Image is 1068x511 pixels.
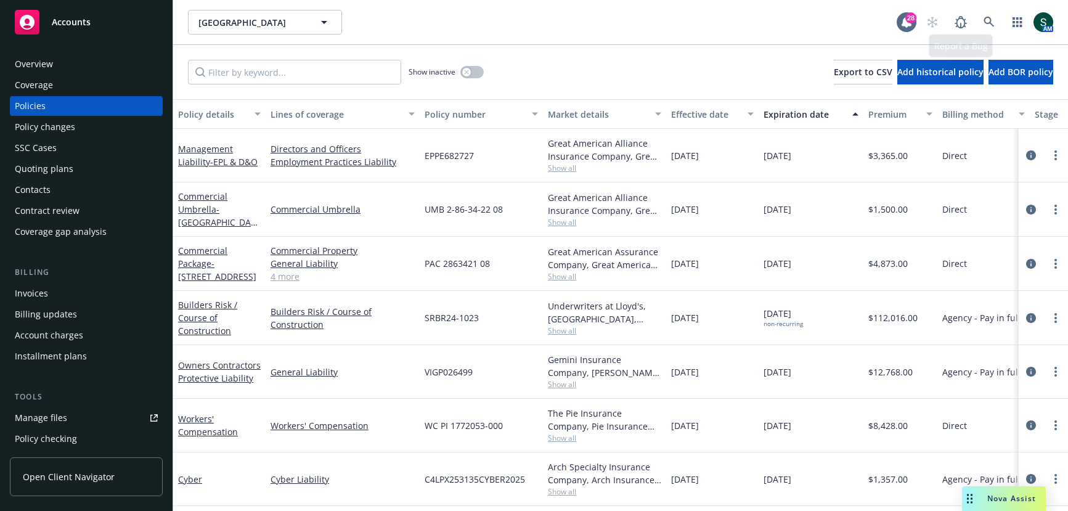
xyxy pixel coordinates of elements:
[548,379,661,390] span: Show all
[905,12,916,23] div: 28
[666,99,759,129] button: Effective date
[977,10,1001,35] a: Search
[868,419,908,432] span: $8,428.00
[1024,418,1038,433] a: circleInformation
[1048,311,1063,325] a: more
[937,99,1030,129] button: Billing method
[271,366,415,378] a: General Liability
[962,486,977,511] div: Drag to move
[15,408,67,428] div: Manage files
[425,257,490,270] span: PAC 2863421 08
[1024,472,1038,486] a: circleInformation
[271,270,415,283] a: 4 more
[15,180,51,200] div: Contacts
[671,366,699,378] span: [DATE]
[868,149,908,162] span: $3,365.00
[863,99,937,129] button: Premium
[548,245,661,271] div: Great American Assurance Company, Great American Insurance Group
[10,75,163,95] a: Coverage
[834,66,892,78] span: Export to CSV
[266,99,420,129] button: Lines of coverage
[1048,202,1063,217] a: more
[15,284,48,303] div: Invoices
[10,266,163,279] div: Billing
[764,419,791,432] span: [DATE]
[1024,311,1038,325] a: circleInformation
[10,222,163,242] a: Coverage gap analysis
[10,159,163,179] a: Quoting plans
[987,493,1036,504] span: Nova Assist
[1048,418,1063,433] a: more
[548,217,661,227] span: Show all
[671,203,699,216] span: [DATE]
[210,156,258,168] span: - EPL & D&O
[942,257,967,270] span: Direct
[759,99,863,129] button: Expiration date
[409,67,455,77] span: Show inactive
[868,311,918,324] span: $112,016.00
[178,108,247,121] div: Policy details
[543,99,666,129] button: Market details
[52,17,91,27] span: Accounts
[420,99,543,129] button: Policy number
[920,10,945,35] a: Start snowing
[178,413,238,438] a: Workers' Compensation
[15,201,79,221] div: Contract review
[1048,256,1063,271] a: more
[425,149,474,162] span: EPPE682727
[425,203,503,216] span: UMB 2-86-34-22 08
[1048,148,1063,163] a: more
[868,108,919,121] div: Premium
[15,54,53,74] div: Overview
[15,222,107,242] div: Coverage gap analysis
[271,155,415,168] a: Employment Practices Liability
[548,353,661,379] div: Gemini Insurance Company, [PERSON_NAME] Corporation, Brown & Riding Insurance Services, Inc.
[548,486,661,497] span: Show all
[671,473,699,486] span: [DATE]
[671,257,699,270] span: [DATE]
[548,300,661,325] div: Underwriters at Lloyd's, [GEOGRAPHIC_DATA], [PERSON_NAME] of [GEOGRAPHIC_DATA], Brown & Riding In...
[10,429,163,449] a: Policy checking
[948,10,973,35] a: Report a Bug
[271,473,415,486] a: Cyber Liability
[15,346,87,366] div: Installment plans
[10,346,163,366] a: Installment plans
[868,257,908,270] span: $4,873.00
[942,203,967,216] span: Direct
[764,149,791,162] span: [DATE]
[10,138,163,158] a: SSC Cases
[10,96,163,116] a: Policies
[897,60,984,84] button: Add historical policy
[764,257,791,270] span: [DATE]
[15,159,73,179] div: Quoting plans
[271,305,415,331] a: Builders Risk / Course of Construction
[764,366,791,378] span: [DATE]
[548,108,648,121] div: Market details
[425,473,525,486] span: C4LPX253135CYBER2025
[15,117,75,137] div: Policy changes
[942,108,1011,121] div: Billing method
[989,66,1053,78] span: Add BOR policy
[10,284,163,303] a: Invoices
[10,305,163,324] a: Billing updates
[671,108,740,121] div: Effective date
[425,419,503,432] span: WC PI 1772053-000
[897,66,984,78] span: Add historical policy
[1005,10,1030,35] a: Switch app
[942,419,967,432] span: Direct
[548,433,661,443] span: Show all
[10,391,163,403] div: Tools
[178,473,202,485] a: Cyber
[178,190,256,241] a: Commercial Umbrella
[271,203,415,216] a: Commercial Umbrella
[10,54,163,74] a: Overview
[178,359,261,384] a: Owners Contractors Protective Liability
[10,201,163,221] a: Contract review
[178,245,256,282] a: Commercial Package
[1033,12,1053,32] img: photo
[942,311,1021,324] span: Agency - Pay in full
[1024,364,1038,379] a: circleInformation
[671,149,699,162] span: [DATE]
[10,180,163,200] a: Contacts
[198,16,305,29] span: [GEOGRAPHIC_DATA]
